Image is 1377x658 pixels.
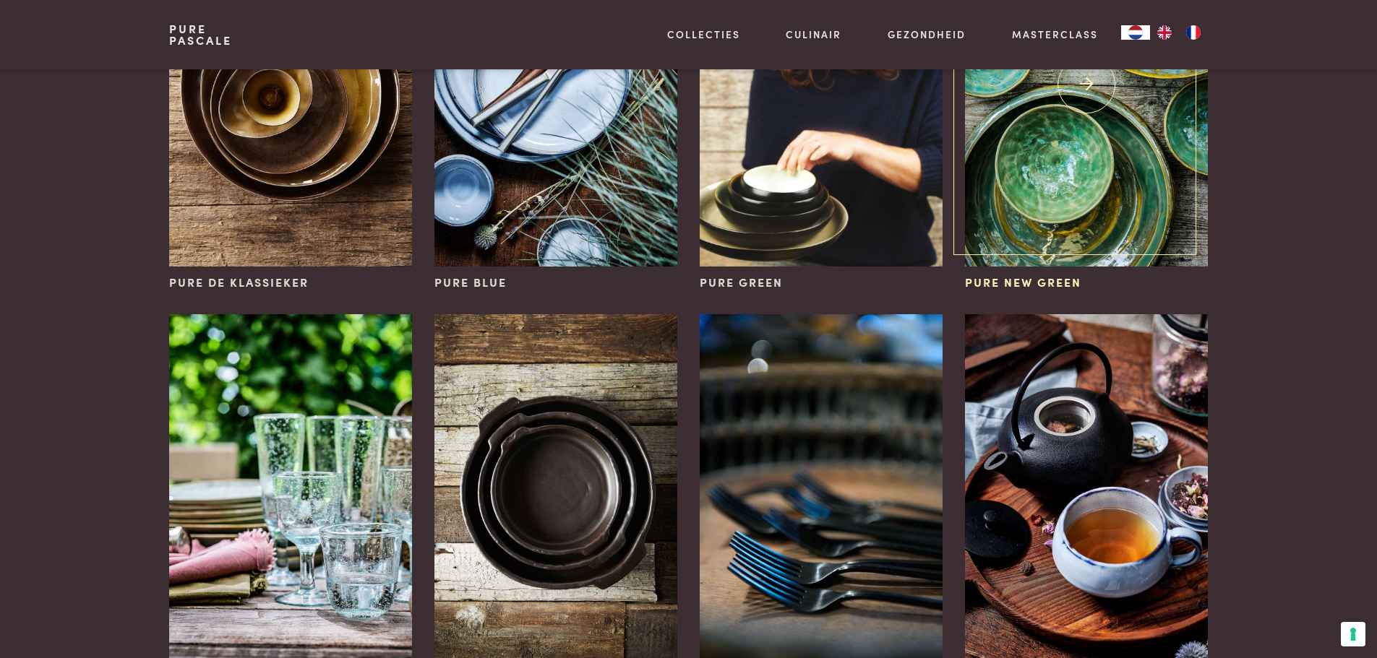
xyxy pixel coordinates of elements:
[1179,25,1208,40] a: FR
[1341,622,1365,646] button: Uw voorkeuren voor toestemming voor trackingtechnologieën
[965,274,1081,291] span: Pure New Green
[1150,25,1208,40] ul: Language list
[1121,25,1208,40] aside: Language selected: Nederlands
[1121,25,1150,40] a: NL
[667,27,740,42] a: Collecties
[1150,25,1179,40] a: EN
[1121,25,1150,40] div: Language
[169,23,232,46] a: PurePascale
[1012,27,1098,42] a: Masterclass
[888,27,966,42] a: Gezondheid
[434,274,507,291] span: Pure Blue
[169,274,309,291] span: Pure de klassieker
[700,274,783,291] span: Pure Green
[786,27,841,42] a: Culinair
